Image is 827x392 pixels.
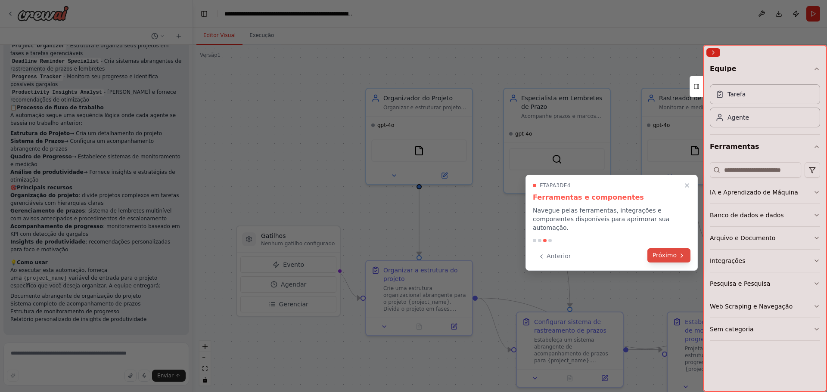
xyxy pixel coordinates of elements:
font: Anterior [547,253,571,259]
font: Etapa [540,182,556,188]
button: Passo a passo completo [682,180,692,191]
font: 3 [556,182,560,188]
button: Próximo [647,248,690,262]
font: Navegue pelas ferramentas, integrações e componentes disponíveis para aprimorar sua automação. [533,207,669,231]
font: 4 [567,182,571,188]
font: Próximo [653,252,677,259]
font: de [560,182,567,188]
button: Ocultar barra lateral esquerda [198,8,210,20]
font: Ferramentas e componentes [533,193,644,201]
button: Anterior [533,249,576,263]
